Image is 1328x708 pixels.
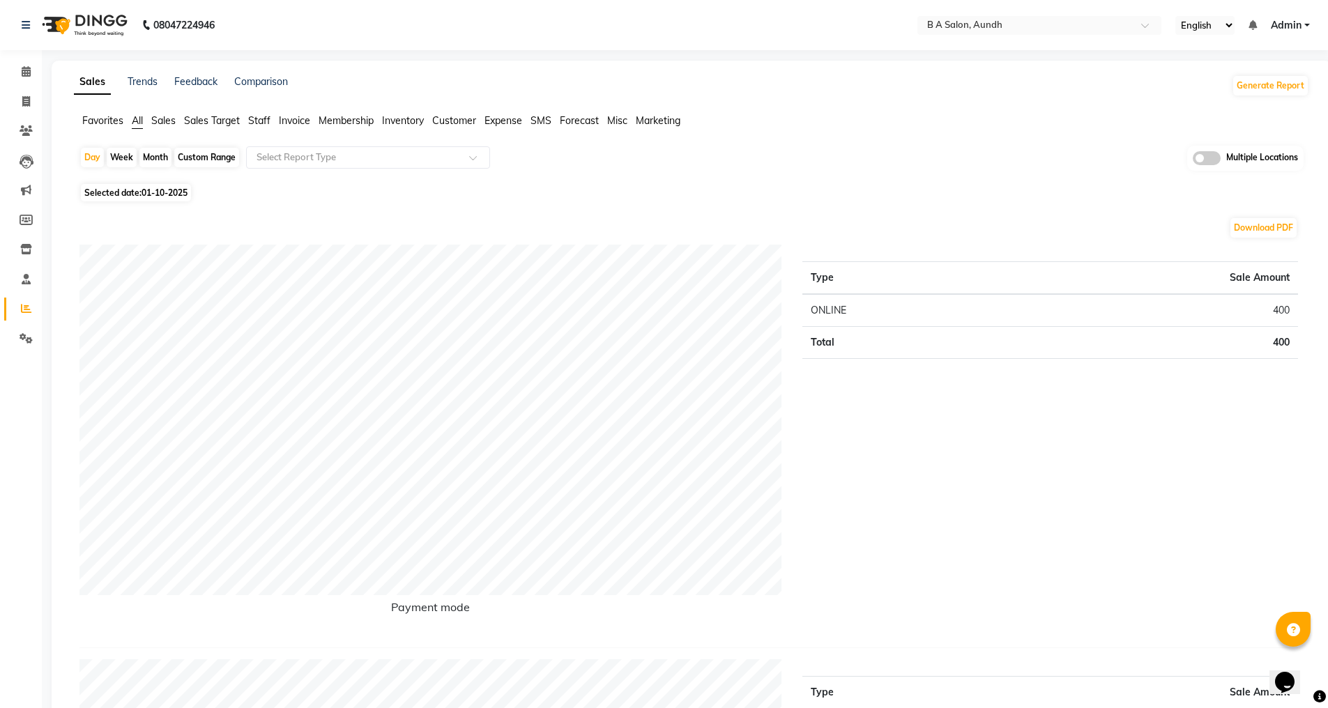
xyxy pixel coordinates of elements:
span: Selected date: [81,184,191,201]
div: Custom Range [174,148,239,167]
a: Sales [74,70,111,95]
iframe: chat widget [1269,652,1314,694]
td: Total [802,326,1003,358]
span: Staff [248,114,270,127]
td: 400 [1003,326,1298,358]
span: Sales Target [184,114,240,127]
a: Trends [128,75,158,88]
span: Admin [1271,18,1302,33]
div: Month [139,148,171,167]
td: 400 [1003,294,1298,327]
span: Forecast [560,114,599,127]
span: Marketing [636,114,680,127]
span: Multiple Locations [1226,151,1298,165]
span: 01-10-2025 [142,187,188,198]
button: Download PDF [1230,218,1297,238]
span: Sales [151,114,176,127]
b: 08047224946 [153,6,215,45]
h6: Payment mode [79,601,781,619]
span: Customer [432,114,476,127]
span: Invoice [279,114,310,127]
th: Type [802,261,1003,294]
a: Comparison [234,75,288,88]
div: Week [107,148,137,167]
span: Expense [484,114,522,127]
span: Membership [319,114,374,127]
th: Sale Amount [1003,261,1298,294]
a: Feedback [174,75,217,88]
span: Favorites [82,114,123,127]
span: Misc [607,114,627,127]
span: Inventory [382,114,424,127]
img: logo [36,6,131,45]
span: SMS [531,114,551,127]
div: Day [81,148,104,167]
td: ONLINE [802,294,1003,327]
span: All [132,114,143,127]
button: Generate Report [1233,76,1308,95]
